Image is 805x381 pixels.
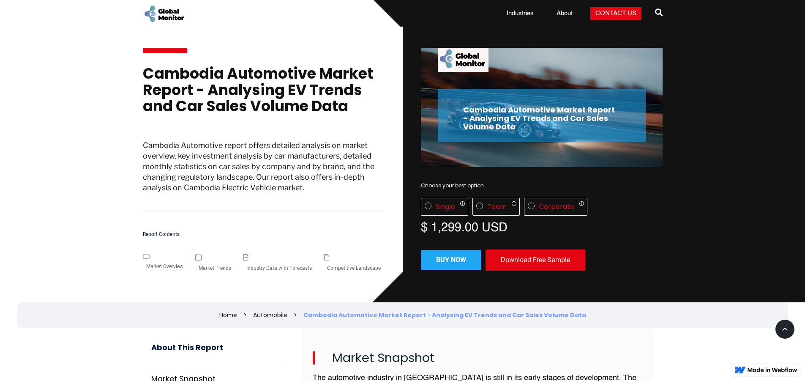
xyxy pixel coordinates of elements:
h2: Cambodia Automotive Market Report - Analysing EV Trends and Car Sales Volume Data [463,106,620,131]
h5: Report Contents [143,232,385,237]
a: Automobile [253,311,287,319]
div: Competitive Landscape [324,260,384,276]
a: Buy now [421,250,481,270]
div: > [294,311,297,319]
div: Corporate [539,203,574,211]
div: Cambodia Automotive Market Report - Analysing EV Trends and Car Sales Volume Data [303,311,586,319]
span:  [655,6,663,18]
div: Team [487,203,507,211]
a: About [551,9,578,18]
img: Made in Webflow [748,367,797,373]
div: > [243,311,247,319]
div: License [421,198,663,216]
a: Industries [502,9,539,18]
a: home [143,4,185,23]
h1: Cambodia Automotive Market Report - Analysing EV Trends and Car Sales Volume Data [143,66,385,123]
a: Home [219,311,237,319]
div: Choose your best option [421,181,663,190]
a:  [655,5,663,22]
div: Market Trends [195,260,235,276]
div: Download Free Sample [486,249,585,271]
div: Single [436,203,455,211]
a: Contact Us [590,7,641,20]
div: Market Overview [143,259,187,274]
div: Industry Data with Forecasts [243,260,315,276]
div: $ 1,299.00 USD [421,220,663,233]
h3: About This Report [151,343,282,361]
h2: Market Snapshot [313,351,644,365]
p: Cambodia Automotive report offers detailed analysis on market overview, key investment analysis b... [143,140,385,211]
